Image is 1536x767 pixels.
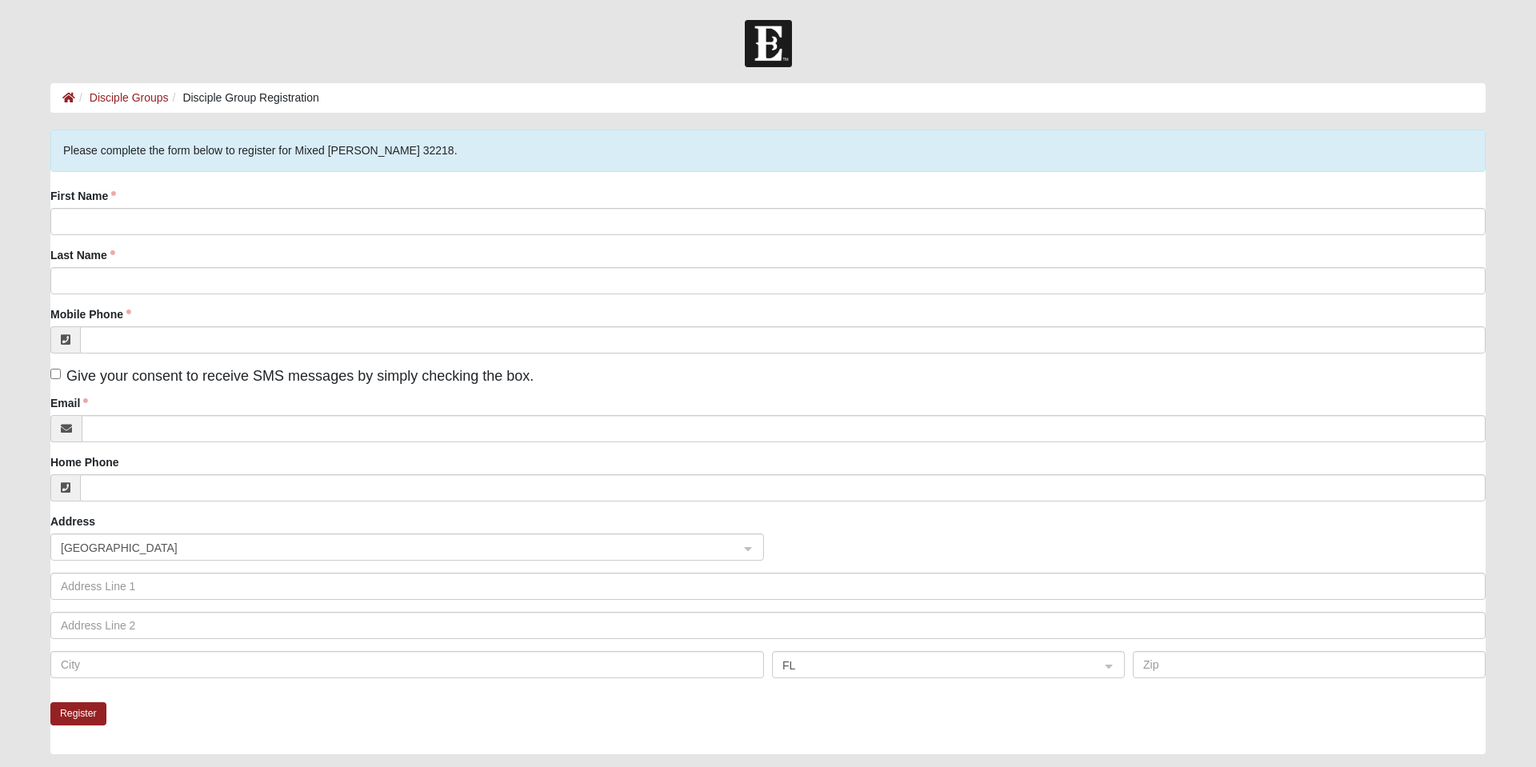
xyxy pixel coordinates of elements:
[50,513,95,529] label: Address
[50,369,61,379] input: Give your consent to receive SMS messages by simply checking the box.
[66,368,534,384] span: Give your consent to receive SMS messages by simply checking the box.
[50,395,88,411] label: Email
[50,130,1486,172] div: Please complete the form below to register for Mixed [PERSON_NAME] 32218.
[50,573,1486,600] input: Address Line 1
[782,657,1086,674] span: FL
[745,20,792,67] img: Church of Eleven22 Logo
[50,306,131,322] label: Mobile Phone
[61,539,725,557] span: United States
[50,702,106,725] button: Register
[50,188,116,204] label: First Name
[169,90,319,106] li: Disciple Group Registration
[1133,651,1486,678] input: Zip
[50,651,764,678] input: City
[50,247,115,263] label: Last Name
[50,454,119,470] label: Home Phone
[90,91,169,104] a: Disciple Groups
[50,612,1486,639] input: Address Line 2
